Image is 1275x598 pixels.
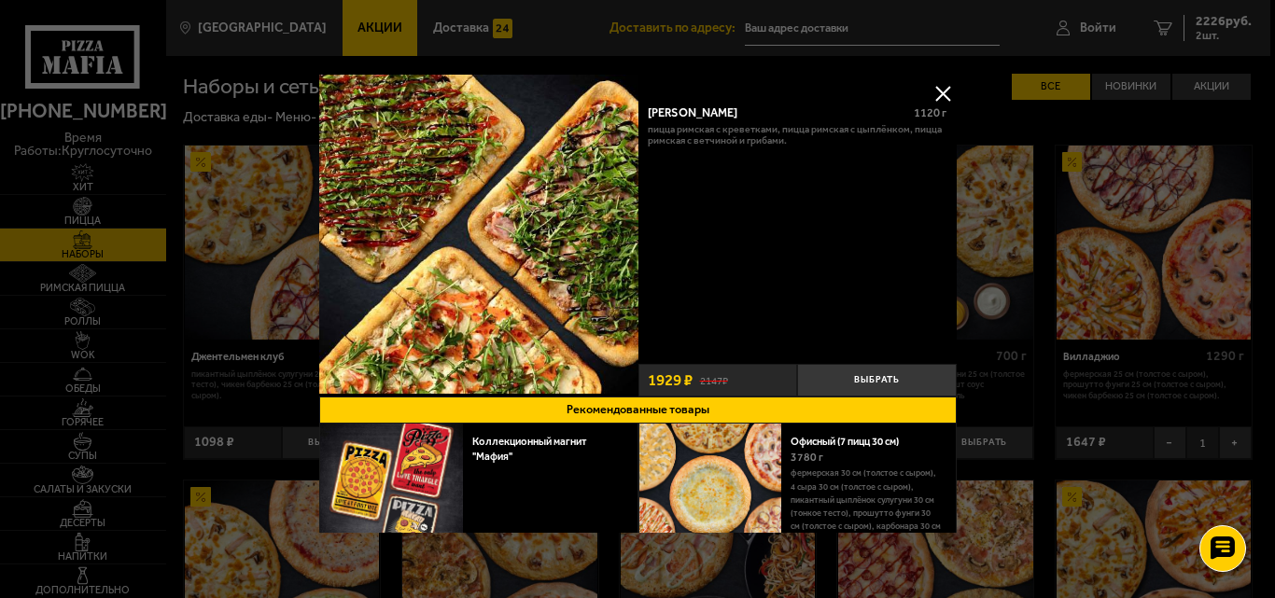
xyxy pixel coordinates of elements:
p: Фермерская 30 см (толстое с сыром), 4 сыра 30 см (толстое с сыром), Пикантный цыплёнок сулугуни 3... [791,466,942,573]
s: 2147 ₽ [699,373,727,387]
button: Рекомендованные товары [319,396,957,424]
p: Пицца Римская с креветками, Пицца Римская с цыплёнком, Пицца Римская с ветчиной и грибами. [648,124,946,146]
div: [PERSON_NAME] [648,105,902,119]
span: 1120 г [914,105,946,119]
a: Мама Миа [319,75,638,396]
a: Коллекционный магнит "Мафия" [471,435,586,464]
button: Выбрать [797,364,957,396]
span: 1929 ₽ [648,372,693,388]
a: Офисный (7 пицц 30 см) [791,435,912,448]
span: 3780 г [791,451,823,464]
img: Мама Миа [319,75,638,394]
